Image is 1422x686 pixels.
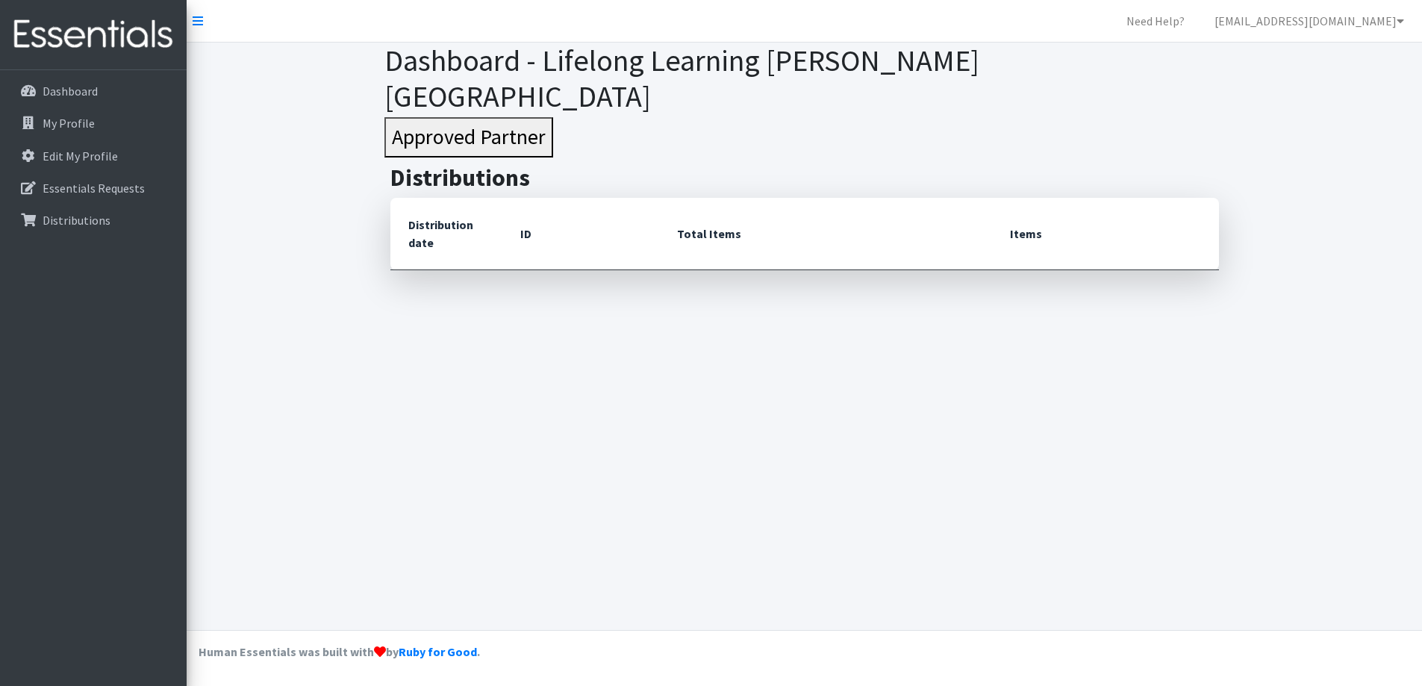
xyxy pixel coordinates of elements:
p: My Profile [43,116,95,131]
a: Edit My Profile [6,141,181,171]
a: Distributions [6,205,181,235]
h1: Dashboard - Lifelong Learning [PERSON_NAME][GEOGRAPHIC_DATA] [384,43,1224,114]
button: Approved Partner [384,117,553,158]
a: [EMAIL_ADDRESS][DOMAIN_NAME] [1203,6,1416,36]
h2: Distributions [390,163,1219,192]
a: Need Help? [1114,6,1197,36]
img: HumanEssentials [6,10,181,60]
a: My Profile [6,108,181,138]
a: Essentials Requests [6,173,181,203]
strong: Human Essentials was built with by . [199,644,480,659]
p: Essentials Requests [43,181,145,196]
a: Dashboard [6,76,181,106]
a: Ruby for Good [399,644,477,659]
p: Distributions [43,213,110,228]
p: Dashboard [43,84,98,99]
th: ID [502,198,659,270]
p: Edit My Profile [43,149,118,163]
th: Distribution date [390,198,502,270]
th: Total Items [659,198,993,270]
th: Items [992,198,1218,270]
